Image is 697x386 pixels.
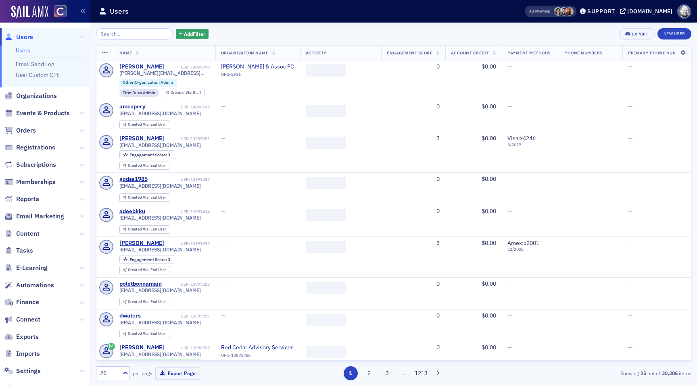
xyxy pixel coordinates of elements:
[100,369,118,378] div: 25
[119,320,201,326] span: [EMAIL_ADDRESS][DOMAIN_NAME]
[119,280,162,288] a: poletbonnamain
[657,28,691,39] a: New User
[16,160,56,169] span: Subscriptions
[129,152,168,158] span: Engagement Score :
[16,367,41,376] span: Settings
[176,29,209,39] button: AddFilter
[482,344,496,351] span: $0.00
[128,122,166,127] div: End User
[4,264,48,272] a: E-Learning
[306,346,346,358] span: ‌
[628,208,632,215] span: —
[4,246,33,255] a: Tasks
[128,268,166,272] div: End User
[507,208,512,215] span: —
[306,105,346,117] span: ‌
[306,50,327,56] span: Activity
[306,137,346,149] span: ‌
[119,344,164,351] a: [PERSON_NAME]
[221,103,225,110] span: —
[119,110,201,116] span: [EMAIL_ADDRESS][DOMAIN_NAME]
[221,239,225,247] span: —
[4,332,39,341] a: Exports
[119,50,132,56] span: Name
[4,143,55,152] a: Registrations
[387,135,439,142] div: 3
[4,367,41,376] a: Settings
[165,241,210,246] div: USR-13999395
[119,63,164,71] a: [PERSON_NAME]
[146,209,210,214] div: USR-13999434
[16,281,54,290] span: Automations
[119,183,201,189] span: [EMAIL_ADDRESS][DOMAIN_NAME]
[387,280,439,288] div: 0
[119,287,201,293] span: [EMAIL_ADDRESS][DOMAIN_NAME]
[16,315,40,324] span: Connect
[119,142,201,148] span: [EMAIL_ADDRESS][DOMAIN_NAME]
[387,240,439,247] div: 3
[11,6,48,19] img: SailAMX
[119,298,170,306] div: Created Via: End User
[128,299,150,304] span: Created Via :
[632,32,649,36] div: Export
[507,63,512,70] span: —
[4,160,56,169] a: Subscriptions
[16,71,60,79] a: User Custom CPE
[639,369,647,377] strong: 25
[507,50,551,56] span: Payment Methods
[16,264,48,272] span: E-Learning
[119,120,170,129] div: Created Via: End User
[4,33,33,42] a: Users
[128,122,150,127] span: Created Via :
[119,150,174,159] div: Engagement Score: 3
[628,175,632,183] span: —
[119,135,164,142] a: [PERSON_NAME]
[399,369,410,377] span: …
[507,175,512,183] span: —
[221,344,294,351] span: Red Cedar Advisory Services
[529,8,537,14] div: Also
[119,266,170,274] div: Created Via: End User
[110,6,129,16] h1: Users
[529,8,550,14] span: Viewing
[306,282,346,294] span: ‌
[119,208,145,215] a: adeebkku
[163,282,210,287] div: USR-13999222
[119,103,145,110] a: amcupery
[16,178,56,187] span: Memberships
[128,195,166,200] div: End User
[16,126,36,135] span: Orders
[129,257,170,262] div: 3
[165,136,210,141] div: USR-13999781
[128,300,166,304] div: End User
[165,64,210,70] div: USR-14000390
[507,344,512,351] span: —
[628,63,632,70] span: —
[16,60,54,68] a: Email Send Log
[16,47,30,54] a: Users
[221,63,294,71] a: [PERSON_NAME] & Assoc PC
[16,143,55,152] span: Registrations
[387,344,439,351] div: 0
[96,28,173,39] input: Search…
[507,312,512,319] span: —
[221,72,294,80] div: ORG-2936
[165,345,210,351] div: USR-13998595
[221,312,225,319] span: —
[482,135,496,142] span: $0.00
[221,353,294,361] div: ORG-13891966
[221,135,225,142] span: —
[628,135,632,142] span: —
[54,5,67,18] img: SailAMX
[128,195,150,200] span: Created Via :
[4,109,70,118] a: Events & Products
[149,177,210,182] div: USR-13999487
[128,227,166,232] div: End User
[119,330,170,338] div: Created Via: End User
[660,369,679,377] strong: 30,306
